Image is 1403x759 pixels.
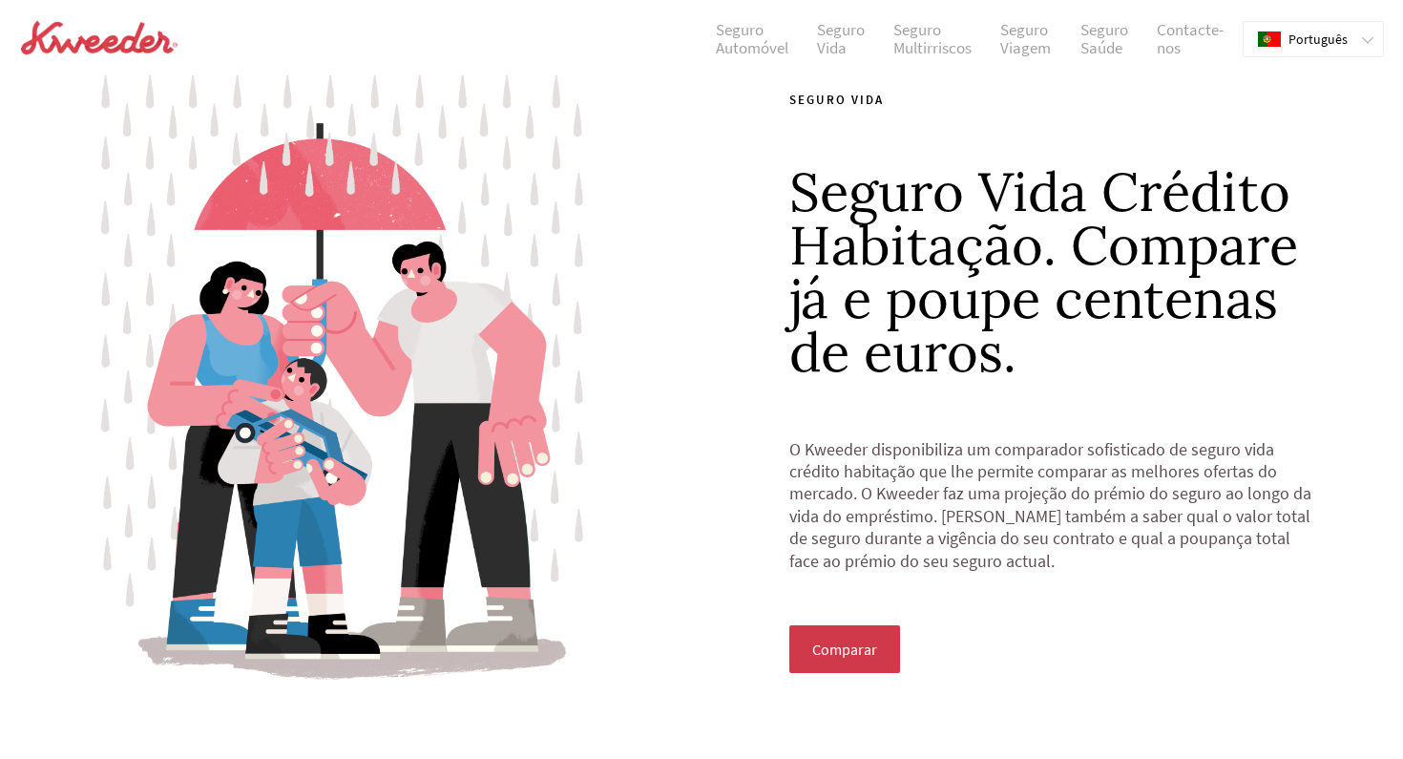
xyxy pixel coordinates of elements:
[1288,32,1348,47] span: Português
[789,645,900,658] a: Comparar
[803,21,879,58] a: Seguro Vida
[812,641,877,658] span: Comparar
[1142,21,1238,58] a: Contacte-nos
[701,21,803,58] a: Seguro Automóvel
[879,21,986,58] a: Seguro Multirriscos
[986,21,1066,58] a: Seguro Viagem
[789,415,1315,625] h2: O Kweeder disponibiliza um comparador sofisticado de seguro vida crédito habitação que lhe permit...
[1066,21,1142,58] a: Seguro Saúde
[789,625,900,673] button: Comparar
[19,19,179,60] a: logo
[789,146,1315,379] h1: Seguro Vida Crédito Habitação. Compare já e poupe centenas de euros.
[19,19,179,57] img: logo
[789,91,1315,111] p: Seguro Vida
